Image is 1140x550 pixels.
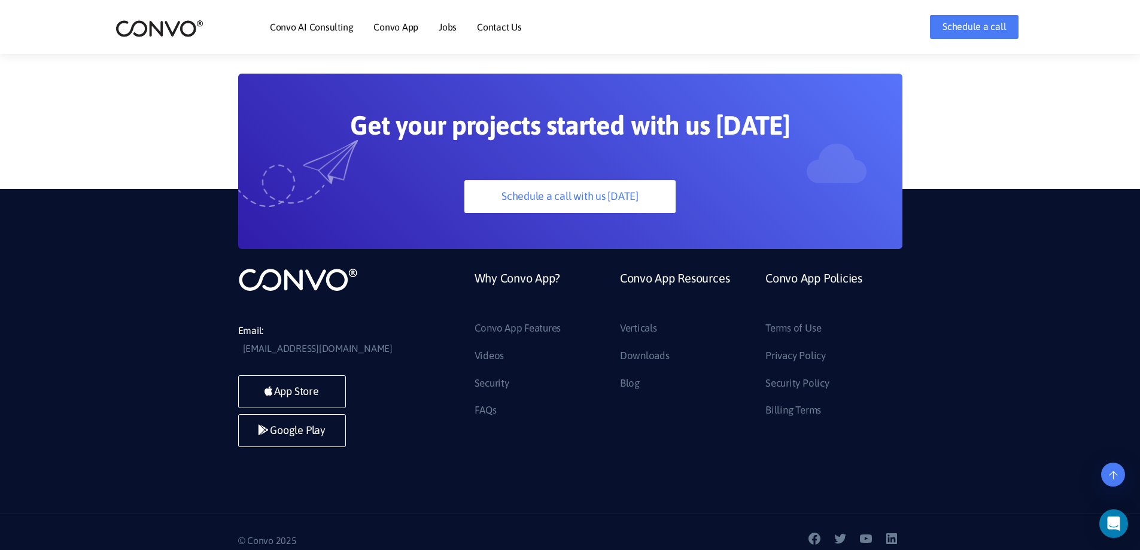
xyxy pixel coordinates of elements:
div: Open Intercom Messenger [1099,509,1128,538]
a: Convo App Resources [620,267,729,319]
a: Billing Terms [765,401,821,420]
a: [EMAIL_ADDRESS][DOMAIN_NAME] [243,340,393,358]
a: Jobs [439,22,457,32]
a: Google Play [238,414,346,447]
a: Contact Us [477,22,522,32]
a: Privacy Policy [765,347,826,366]
a: Videos [475,347,504,366]
a: Schedule a call with us [DATE] [464,180,676,213]
p: © Convo 2025 [238,532,561,550]
a: Schedule a call [930,15,1019,39]
a: Security [475,374,509,393]
div: Footer [466,267,902,429]
li: Email: [238,322,418,358]
a: Verticals [620,319,657,338]
img: logo_not_found [238,267,358,292]
a: Downloads [620,347,670,366]
a: FAQs [475,401,497,420]
h2: Get your projects started with us [DATE] [295,110,846,150]
a: Blog [620,374,640,393]
img: logo_2.png [115,19,203,38]
a: Convo App [373,22,418,32]
a: App Store [238,375,346,408]
a: Convo AI Consulting [270,22,353,32]
a: Convo App Features [475,319,561,338]
a: Convo App Policies [765,267,862,319]
a: Security Policy [765,374,829,393]
a: Why Convo App? [475,267,561,319]
a: Terms of Use [765,319,821,338]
